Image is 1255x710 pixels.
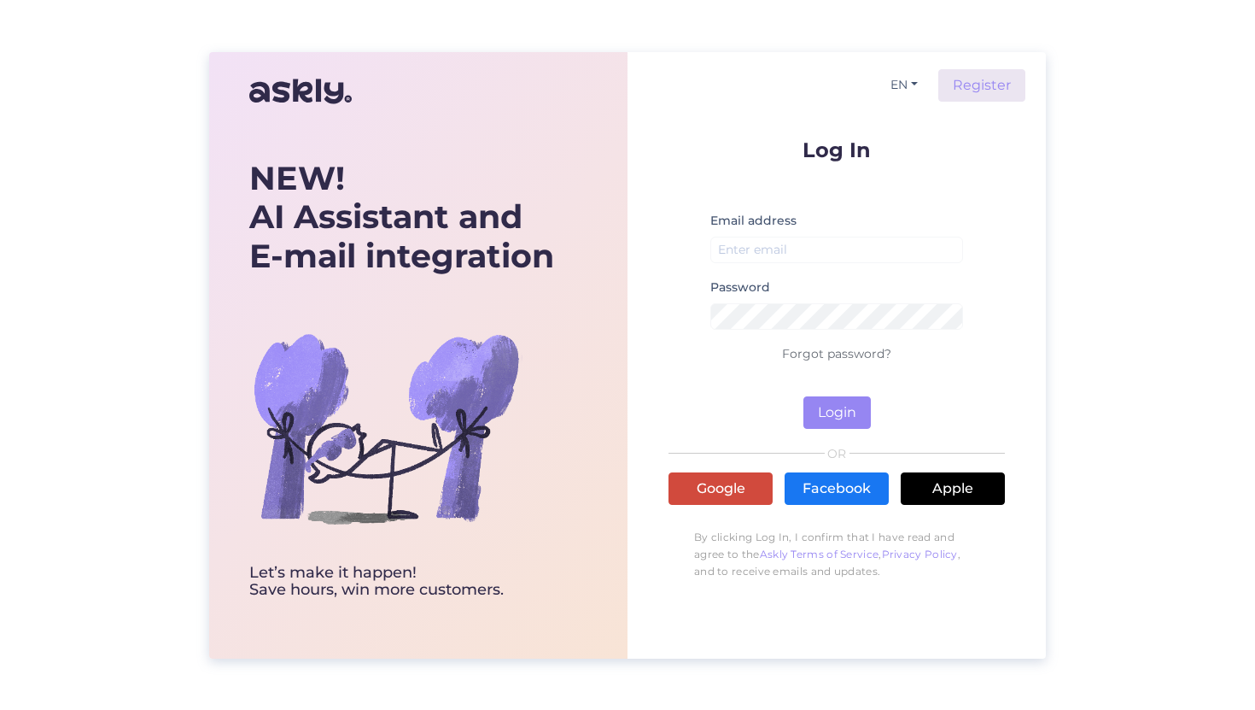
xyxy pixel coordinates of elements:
a: Google [668,472,773,505]
a: Forgot password? [782,346,891,361]
img: bg-askly [249,291,522,565]
a: Askly Terms of Service [760,548,879,560]
div: Let’s make it happen! Save hours, win more customers. [249,565,554,599]
a: Facebook [785,472,889,505]
b: NEW! [249,158,345,198]
label: Email address [710,212,797,230]
p: Log In [668,139,1005,161]
a: Apple [901,472,1005,505]
input: Enter email [710,237,963,263]
span: OR [825,448,849,460]
div: AI Assistant and E-mail integration [249,159,554,276]
button: EN [884,73,925,97]
button: Login [803,396,871,429]
a: Register [938,69,1025,102]
a: Privacy Policy [882,548,958,560]
p: By clicking Log In, I confirm that I have read and agree to the , , and to receive emails and upd... [668,520,1005,589]
label: Password [710,279,770,296]
img: Askly [249,71,352,112]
